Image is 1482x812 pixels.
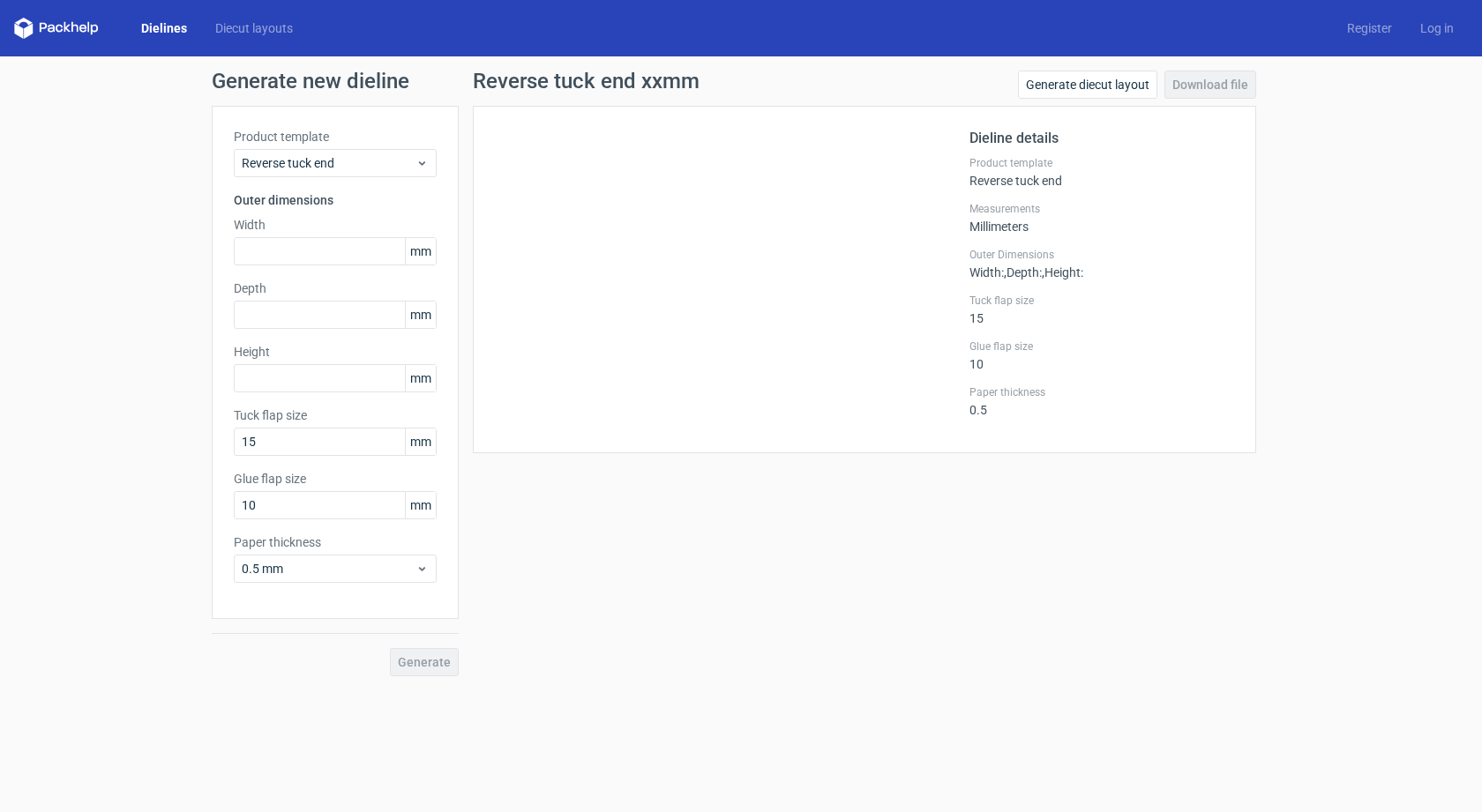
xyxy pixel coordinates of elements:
[969,339,1234,371] div: 10
[1406,19,1468,37] a: Log in
[234,191,437,209] h3: Outer dimensions
[969,339,1234,354] label: Glue flap size
[234,533,437,551] label: Paper thickness
[1042,265,1083,279] span: , Height :
[969,156,1234,170] label: Product template
[969,385,1234,417] div: 0.5
[969,294,1234,308] label: Tuck flap size
[405,492,436,518] span: mm
[405,302,436,328] span: mm
[1018,71,1157,99] a: Generate diecut layout
[201,19,307,37] a: Diecut layouts
[969,156,1234,188] div: Reverse tuck end
[242,560,415,577] span: 0.5 mm
[473,71,700,92] h1: Reverse tuck end xxmm
[234,343,437,361] label: Height
[969,202,1234,216] label: Measurements
[969,385,1234,399] label: Paper thickness
[1333,19,1406,37] a: Register
[234,279,437,297] label: Depth
[242,154,415,172] span: Reverse tuck end
[234,470,437,488] label: Glue flap size
[212,71,1270,92] h1: Generate new dieline
[969,248,1234,262] label: Outer Dimensions
[969,265,1004,279] span: Width :
[234,216,437,234] label: Width
[405,365,436,391] span: mm
[405,238,436,264] span: mm
[234,406,437,424] label: Tuck flap size
[234,128,437,145] label: Product template
[1004,265,1042,279] span: , Depth :
[969,202,1234,234] div: Millimeters
[969,128,1234,149] h2: Dieline details
[127,19,201,37] a: Dielines
[405,428,436,455] span: mm
[969,294,1234,325] div: 15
